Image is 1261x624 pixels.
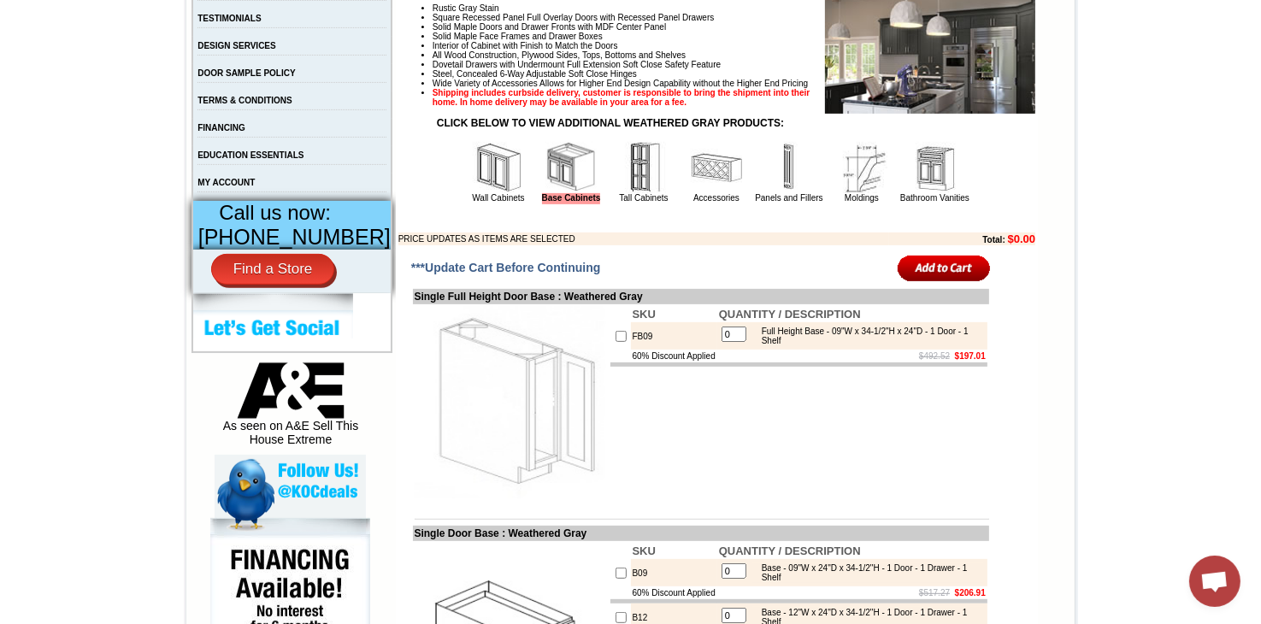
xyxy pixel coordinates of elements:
[197,14,261,23] a: TESTIMONIALS
[3,4,16,18] img: pdf.png
[472,193,524,203] a: Wall Cabinets
[138,78,191,97] td: [PERSON_NAME] White Shaker
[845,193,879,203] a: Moldings
[900,193,969,203] a: Bathroom Vanities
[433,22,666,32] span: Solid Maple Doors and Drawer Fronts with MDF Center Panel
[433,13,715,22] span: Square Recessed Panel Full Overlay Doors with Recessed Panel Drawers
[20,3,138,17] a: Price Sheet View in PDF Format
[433,3,499,13] span: Rustic Gray Stain
[46,78,90,95] td: Alabaster Shaker
[1008,233,1036,245] b: $0.00
[411,261,601,274] span: ***Update Cart Before Continuing
[719,545,861,557] b: QUANTITY / DESCRIPTION
[413,289,989,304] td: Single Full Height Door Base : Weathered Gray
[197,123,245,132] a: FINANCING
[433,32,603,41] span: Solid Maple Face Frames and Drawer Boxes
[197,150,303,160] a: EDUCATION ESSENTIALS
[215,362,366,455] div: As seen on A&E Sell This House Extreme
[618,142,669,193] img: Tall Cabinets
[191,48,193,49] img: spacer.gif
[619,193,668,203] a: Tall Cabinets
[919,588,950,598] s: $517.27
[197,41,276,50] a: DESIGN SERVICES
[542,193,601,204] a: Base Cabinets
[415,306,607,498] img: Single Full Height Door Base
[982,235,1005,244] b: Total:
[90,48,92,49] img: spacer.gif
[398,233,889,245] td: PRICE UPDATES AS ITEMS ARE SELECTED
[433,41,618,50] span: Interior of Cabinet with Finish to Match the Doors
[197,178,255,187] a: MY ACCOUNT
[633,545,656,557] b: SKU
[955,351,986,361] b: $197.01
[473,142,524,193] img: Wall Cabinets
[413,526,989,541] td: Single Door Base : Weathered Gray
[219,201,331,224] span: Call us now:
[631,559,717,586] td: B09
[753,327,983,345] div: Full Height Base - 09"W x 34-1/2"H x 24"D - 1 Door - 1 Shelf
[286,78,329,97] td: Belton Blue Shaker
[1189,556,1240,607] a: Open chat
[633,308,656,321] b: SKU
[92,78,136,97] td: Altmann Yellow Walnut
[433,79,808,88] span: Wide Variety of Accessories Allows for Higher End Design Capability without the Higher End Pricing
[693,193,740,203] a: Accessories
[197,68,295,78] a: DOOR SAMPLE POLICY
[211,254,335,285] a: Find a Store
[198,225,391,249] span: [PHONE_NUMBER]
[755,193,822,203] a: Panels and Fillers
[433,50,686,60] span: All Wood Construction, Plywood Sides, Tops, Bottoms and Shelves
[239,78,283,95] td: Bellmonte Maple
[433,88,810,107] strong: Shipping includes curbside delivery, customer is responsible to bring the shipment into their hom...
[631,350,717,362] td: 60% Discount Applied
[437,117,784,129] strong: CLICK BELOW TO VIEW ADDITIONAL WEATHERED GRAY PRODUCTS:
[433,60,721,69] span: Dovetail Drawers with Undermount Full Extension Soft Close Safety Feature
[237,48,239,49] img: spacer.gif
[631,586,717,599] td: 60% Discount Applied
[631,322,717,350] td: FB09
[545,142,597,193] img: Base Cabinets
[753,563,983,582] div: Base - 09"W x 24"D x 34-1/2"H - 1 Door - 1 Drawer - 1 Shelf
[283,48,286,49] img: spacer.gif
[136,48,138,49] img: spacer.gif
[433,69,637,79] span: Steel, Concealed 6-Way Adjustable Soft Close Hinges
[193,78,237,95] td: Baycreek Gray
[691,142,742,193] img: Accessories
[197,96,292,105] a: TERMS & CONDITIONS
[919,351,950,361] s: $492.52
[20,7,138,16] b: Price Sheet View in PDF Format
[44,48,46,49] img: spacer.gif
[763,142,815,193] img: Panels and Fillers
[898,254,991,282] input: Add to Cart
[836,142,887,193] img: Moldings
[909,142,960,193] img: Bathroom Vanities
[955,588,986,598] b: $206.91
[719,308,861,321] b: QUANTITY / DESCRIPTION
